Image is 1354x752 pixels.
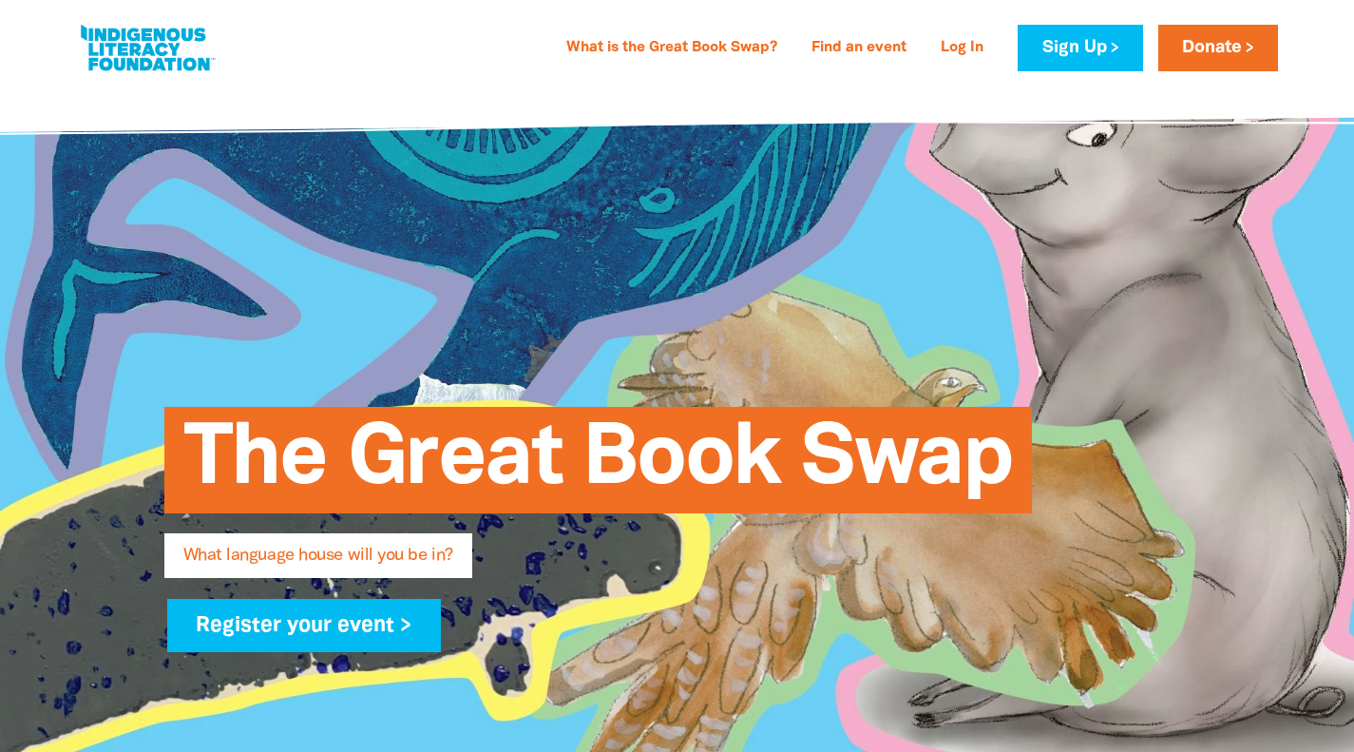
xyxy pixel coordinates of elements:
[555,33,789,64] a: What is the Great Book Swap?
[183,421,1013,513] span: The Great Book Swap
[800,33,918,64] a: Find an event
[183,548,453,578] span: What language house will you be in?
[1158,25,1278,71] a: Donate
[167,599,442,652] a: Register your event >
[929,33,995,64] a: Log In
[1018,25,1142,71] a: Sign Up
